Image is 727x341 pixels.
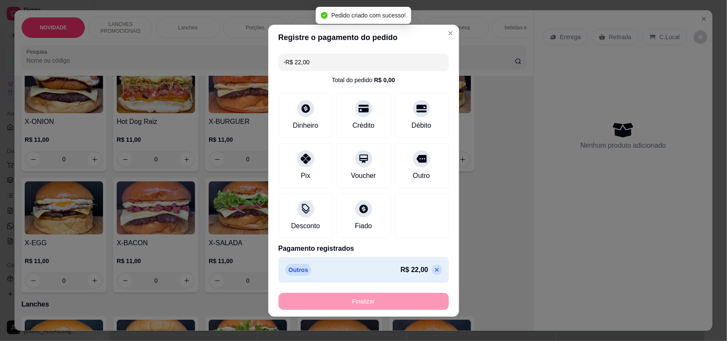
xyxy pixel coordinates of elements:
[444,26,457,40] button: Close
[331,12,406,19] span: Pedido criado com sucesso!
[353,120,375,131] div: Crédito
[355,221,372,231] div: Fiado
[268,25,459,50] header: Registre o pagamento do pedido
[285,264,312,276] p: Outros
[293,120,319,131] div: Dinheiro
[321,12,328,19] span: check-circle
[301,171,310,181] div: Pix
[413,171,430,181] div: Outro
[291,221,320,231] div: Desconto
[401,265,428,275] p: R$ 22,00
[332,76,395,84] div: Total do pedido
[284,54,444,71] input: Ex.: hambúrguer de cordeiro
[351,171,376,181] div: Voucher
[279,244,449,254] p: Pagamento registrados
[411,120,431,131] div: Débito
[374,76,395,84] div: R$ 0,00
